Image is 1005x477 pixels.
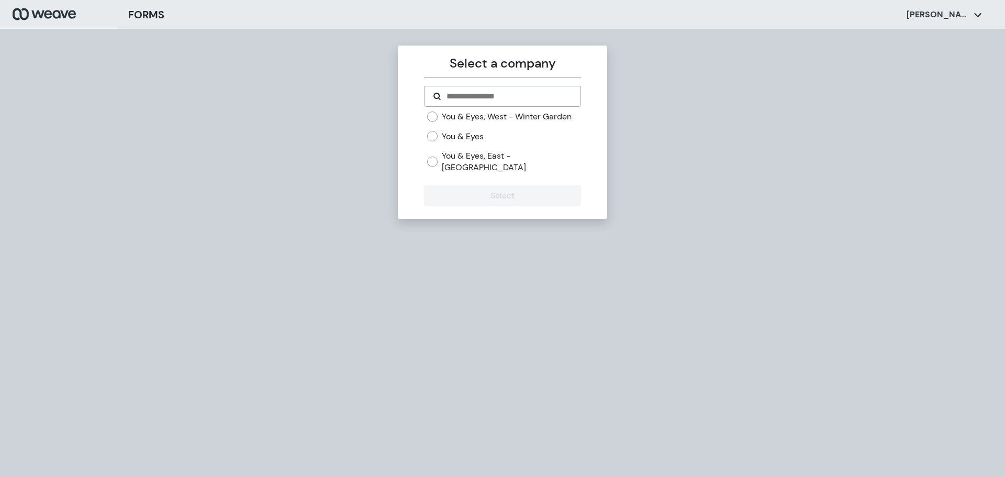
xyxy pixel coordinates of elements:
label: You & Eyes, East - [GEOGRAPHIC_DATA] [442,150,580,173]
label: You & Eyes, West - Winter Garden [442,111,572,123]
label: You & Eyes [442,131,484,142]
p: Select a company [424,54,580,73]
h3: FORMS [128,7,164,23]
input: Search [445,90,572,103]
p: [PERSON_NAME] [907,9,969,20]
button: Select [424,185,580,206]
